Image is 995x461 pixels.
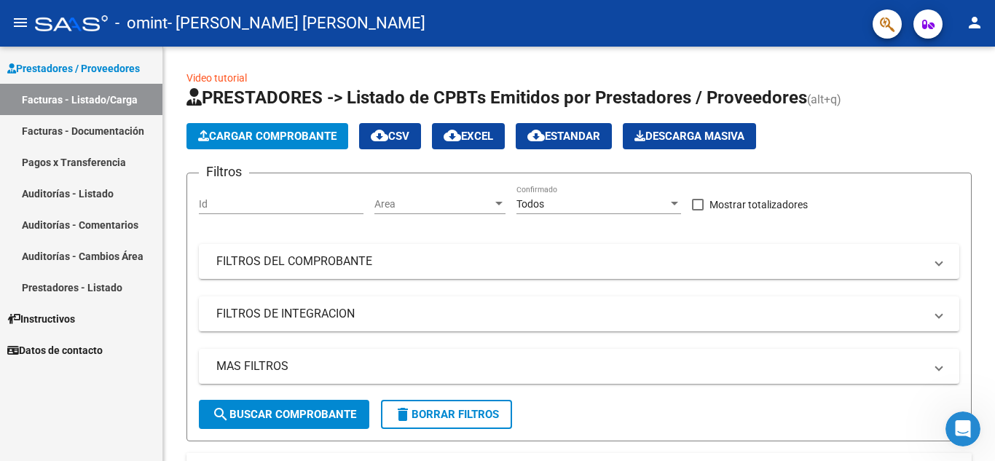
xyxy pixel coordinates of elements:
[212,406,229,423] mat-icon: search
[198,130,337,143] span: Cargar Comprobante
[516,123,612,149] button: Estandar
[186,72,247,84] a: Video tutorial
[199,162,249,182] h3: Filtros
[945,411,980,446] iframe: Intercom live chat
[432,123,505,149] button: EXCEL
[527,130,600,143] span: Estandar
[7,342,103,358] span: Datos de contacto
[623,123,756,149] button: Descarga Masiva
[374,198,492,210] span: Area
[212,408,356,421] span: Buscar Comprobante
[623,123,756,149] app-download-masive: Descarga masiva de comprobantes (adjuntos)
[186,123,348,149] button: Cargar Comprobante
[359,123,421,149] button: CSV
[168,7,425,39] span: - [PERSON_NAME] [PERSON_NAME]
[394,406,412,423] mat-icon: delete
[199,349,959,384] mat-expansion-panel-header: MAS FILTROS
[199,296,959,331] mat-expansion-panel-header: FILTROS DE INTEGRACION
[186,87,807,108] span: PRESTADORES -> Listado de CPBTs Emitidos por Prestadores / Proveedores
[371,130,409,143] span: CSV
[444,127,461,144] mat-icon: cloud_download
[634,130,744,143] span: Descarga Masiva
[807,92,841,106] span: (alt+q)
[709,196,808,213] span: Mostrar totalizadores
[371,127,388,144] mat-icon: cloud_download
[527,127,545,144] mat-icon: cloud_download
[7,60,140,76] span: Prestadores / Proveedores
[115,7,168,39] span: - omint
[216,358,924,374] mat-panel-title: MAS FILTROS
[444,130,493,143] span: EXCEL
[394,408,499,421] span: Borrar Filtros
[381,400,512,429] button: Borrar Filtros
[966,14,983,31] mat-icon: person
[7,311,75,327] span: Instructivos
[199,244,959,279] mat-expansion-panel-header: FILTROS DEL COMPROBANTE
[199,400,369,429] button: Buscar Comprobante
[216,253,924,269] mat-panel-title: FILTROS DEL COMPROBANTE
[516,198,544,210] span: Todos
[216,306,924,322] mat-panel-title: FILTROS DE INTEGRACION
[12,14,29,31] mat-icon: menu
